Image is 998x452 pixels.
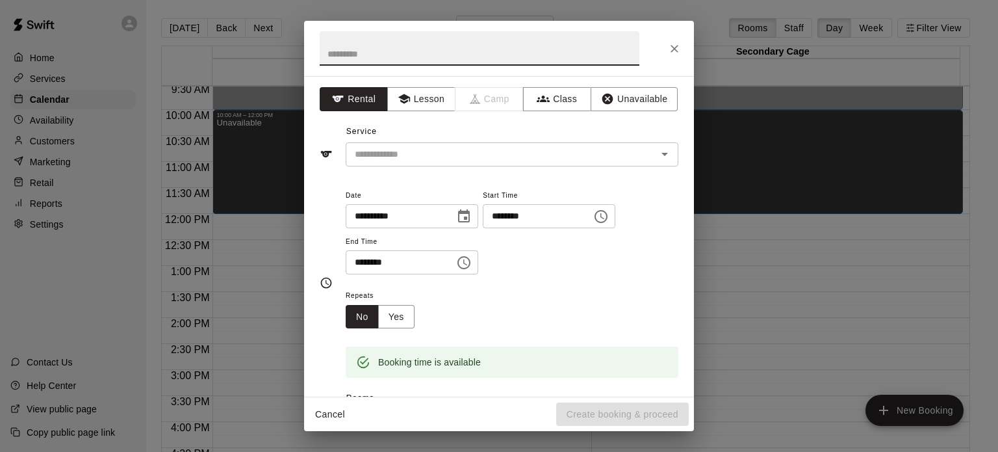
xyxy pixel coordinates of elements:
button: Close [663,37,686,60]
button: Remove all [627,392,678,412]
button: Choose time, selected time is 12:45 PM [588,204,614,230]
svg: Service [320,148,333,161]
button: Unavailable [591,87,678,111]
span: Camps can only be created in the Services page [455,87,524,111]
button: Yes [378,305,415,329]
button: Choose date, selected date is Aug 17, 2025 [451,204,477,230]
div: Booking time is available [378,351,481,374]
span: End Time [346,233,478,251]
span: Service [346,127,377,136]
button: Rental [320,87,388,111]
div: outlined button group [346,305,415,329]
svg: Timing [320,276,333,289]
span: Start Time [483,187,615,205]
button: Choose time, selected time is 1:15 PM [451,250,477,276]
span: Repeats [346,287,425,305]
button: Cancel [309,403,351,427]
button: Class [523,87,591,111]
button: Lesson [387,87,455,111]
button: Add all [585,392,627,412]
span: Rooms [346,393,374,403]
button: No [346,305,379,329]
span: Date [346,187,478,205]
button: Open [656,145,674,163]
